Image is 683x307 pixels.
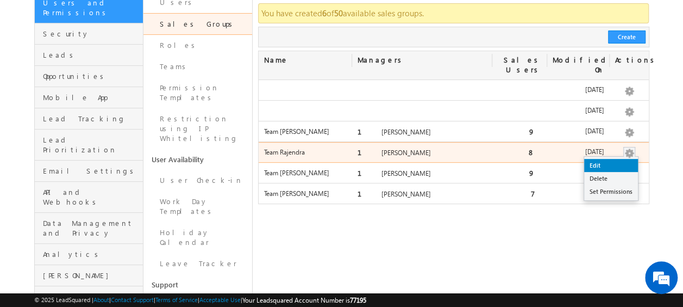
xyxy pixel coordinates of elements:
[34,295,366,305] span: © 2025 LeadSquared | | | | |
[43,292,140,302] span: Telephony
[43,29,140,39] span: Security
[529,168,542,177] span: 9
[322,8,327,19] strong: 6
[143,149,252,170] a: User Availability
[610,51,649,70] div: Actions
[143,77,252,108] a: Permission Templates
[584,172,638,185] a: Delete
[143,108,252,149] a: Restriction using IP Whitelisting
[529,127,542,136] span: 9
[358,148,381,157] span: 1
[352,51,493,70] div: Managers
[264,189,347,199] label: Team [PERSON_NAME]
[547,106,610,121] div: [DATE]
[547,168,610,183] div: [DATE]
[547,85,610,100] div: [DATE]
[35,66,143,87] a: Opportunities
[35,182,143,213] a: API and Webhooks
[143,170,252,191] a: User Check-in
[531,189,542,198] span: 7
[35,45,143,66] a: Leads
[43,114,140,124] span: Lead Tracking
[155,296,198,303] a: Terms of Service
[350,296,366,304] span: 77195
[261,8,424,19] span: You have created of available sales groups.
[264,148,347,157] label: Team Rajendra
[358,148,487,158] label: [PERSON_NAME]
[35,130,143,161] a: Lead Prioritization
[111,296,154,303] a: Contact Support
[143,35,252,56] a: Roles
[358,127,381,136] span: 1
[242,296,366,304] span: Your Leadsquared Account Number is
[35,87,143,108] a: Mobile App
[35,161,143,182] a: Email Settings
[584,185,638,198] a: Set Permissions
[43,71,140,81] span: Opportunities
[143,56,252,77] a: Teams
[492,51,547,79] div: Sales Users
[43,93,140,102] span: Mobile App
[358,189,381,198] span: 1
[547,188,610,204] div: [DATE]
[35,265,143,286] a: [PERSON_NAME]
[608,30,646,44] button: Create
[35,23,143,45] a: Security
[43,50,140,60] span: Leads
[43,218,140,238] span: Data Management and Privacy
[358,189,487,199] label: [PERSON_NAME]
[143,253,252,274] a: Leave Tracker
[358,168,487,179] label: [PERSON_NAME]
[143,191,252,222] a: Work Day Templates
[35,244,143,265] a: Analytics
[43,271,140,280] span: [PERSON_NAME]
[264,168,347,178] label: Team [PERSON_NAME]
[143,222,252,253] a: Holiday Calendar
[35,108,143,130] a: Lead Tracking
[547,126,610,142] div: [DATE]
[358,168,381,177] span: 1
[547,147,610,162] div: [DATE]
[43,249,140,259] span: Analytics
[43,166,140,176] span: Email Settings
[143,13,252,35] a: Sales Groups
[358,127,487,137] label: [PERSON_NAME]
[547,51,610,79] div: Modified On
[529,148,542,157] span: 8
[259,51,352,70] div: Name
[199,296,241,303] a: Acceptable Use
[43,187,140,207] span: API and Webhooks
[43,135,140,155] span: Lead Prioritization
[35,213,143,244] a: Data Management and Privacy
[264,127,347,137] label: Team [PERSON_NAME]
[334,8,343,19] strong: 50
[93,296,109,303] a: About
[143,274,252,295] a: Support
[584,159,638,172] a: Edit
